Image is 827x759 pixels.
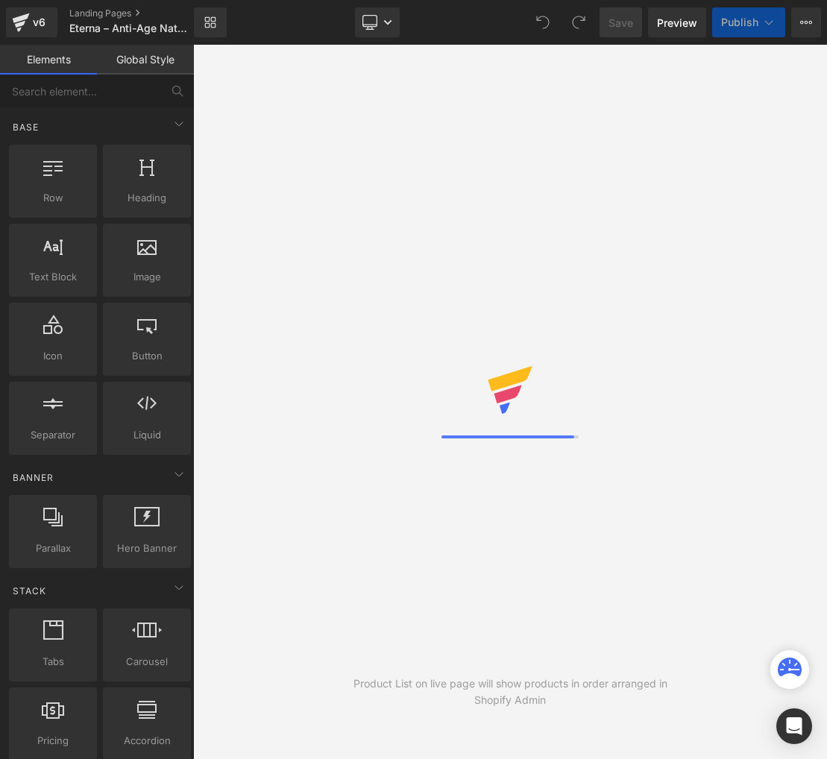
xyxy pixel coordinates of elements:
[13,348,92,364] span: Icon
[13,427,92,443] span: Separator
[609,15,633,31] span: Save
[657,15,697,31] span: Preview
[11,120,40,134] span: Base
[107,190,186,206] span: Heading
[721,16,758,28] span: Publish
[194,7,227,37] a: New Library
[97,45,194,75] a: Global Style
[528,7,558,37] button: Undo
[69,7,218,19] a: Landing Pages
[13,269,92,285] span: Text Block
[107,654,186,670] span: Carousel
[6,7,57,37] a: v6
[30,13,48,32] div: v6
[13,654,92,670] span: Tabs
[352,675,669,708] div: Product List on live page will show products in order arranged in Shopify Admin
[564,7,594,37] button: Redo
[712,7,785,37] button: Publish
[107,427,186,443] span: Liquid
[13,733,92,749] span: Pricing
[107,733,186,749] span: Accordion
[648,7,706,37] a: Preview
[13,190,92,206] span: Row
[107,348,186,364] span: Button
[107,541,186,556] span: Hero Banner
[791,7,821,37] button: More
[13,541,92,556] span: Parallax
[11,584,48,598] span: Stack
[11,470,55,485] span: Banner
[69,22,190,34] span: Eterna – Anti-Age Nattserum
[776,708,812,744] div: Open Intercom Messenger
[107,269,186,285] span: Image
